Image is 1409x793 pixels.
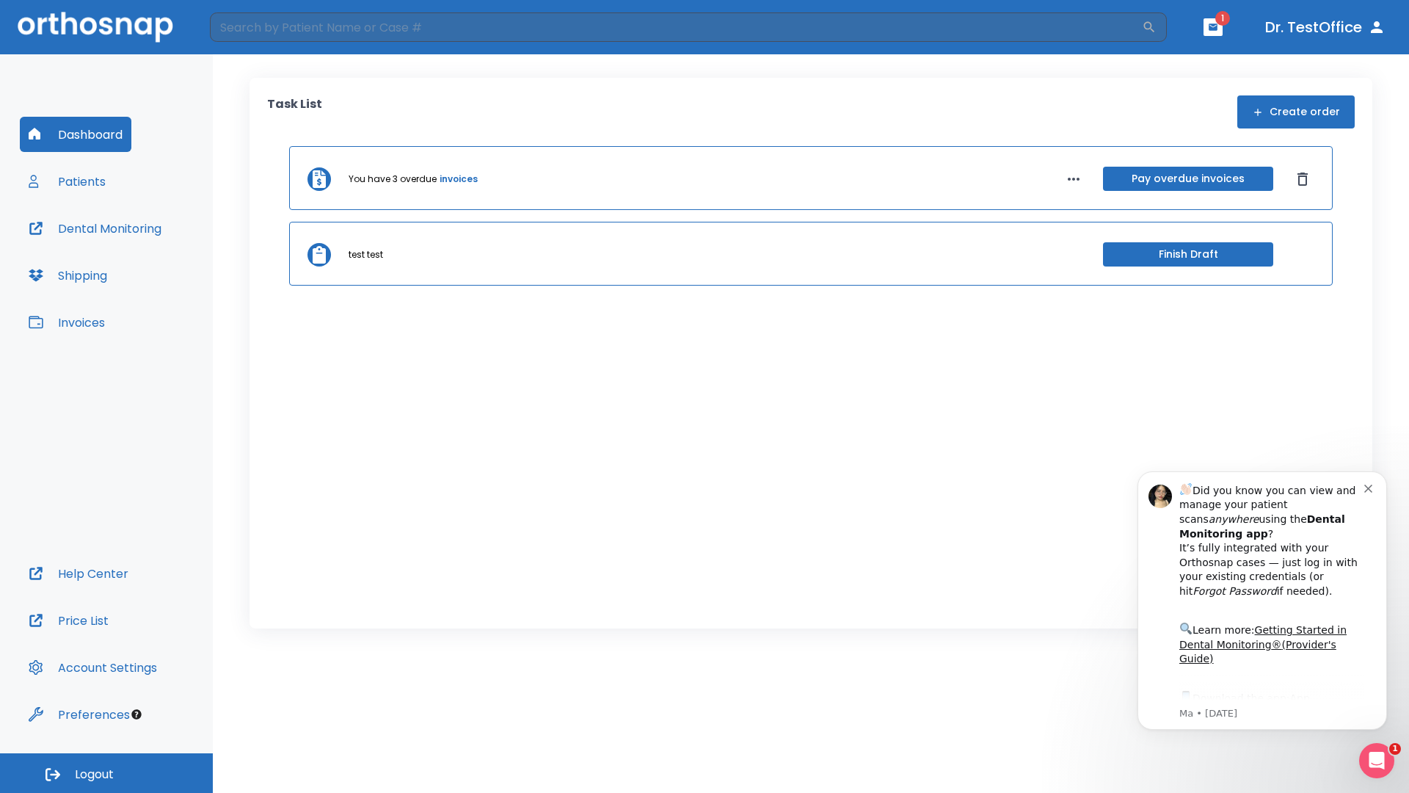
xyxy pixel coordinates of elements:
[20,258,116,293] button: Shipping
[1389,743,1401,755] span: 1
[1103,167,1273,191] button: Pay overdue invoices
[1259,14,1391,40] button: Dr. TestOffice
[267,95,322,128] p: Task List
[18,12,173,42] img: Orthosnap
[20,117,131,152] button: Dashboard
[440,173,478,186] a: invoices
[1215,11,1230,26] span: 1
[1115,449,1409,753] iframe: Intercom notifications message
[20,211,170,246] button: Dental Monitoring
[20,164,114,199] button: Patients
[1291,167,1314,191] button: Dismiss
[20,556,137,591] button: Help Center
[20,305,114,340] button: Invoices
[1103,242,1273,267] button: Finish Draft
[64,243,194,269] a: App Store
[249,32,261,43] button: Dismiss notification
[349,173,437,186] p: You have 3 overdue
[1237,95,1355,128] button: Create order
[20,697,139,732] button: Preferences
[20,650,166,685] button: Account Settings
[349,248,383,261] p: test test
[130,708,143,721] div: Tooltip anchor
[210,12,1142,42] input: Search by Patient Name or Case #
[64,258,249,271] p: Message from Ma, sent 1w ago
[75,767,114,783] span: Logout
[20,603,117,638] button: Price List
[64,239,249,314] div: Download the app: | ​ Let us know if you need help getting started!
[1359,743,1394,778] iframe: Intercom live chat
